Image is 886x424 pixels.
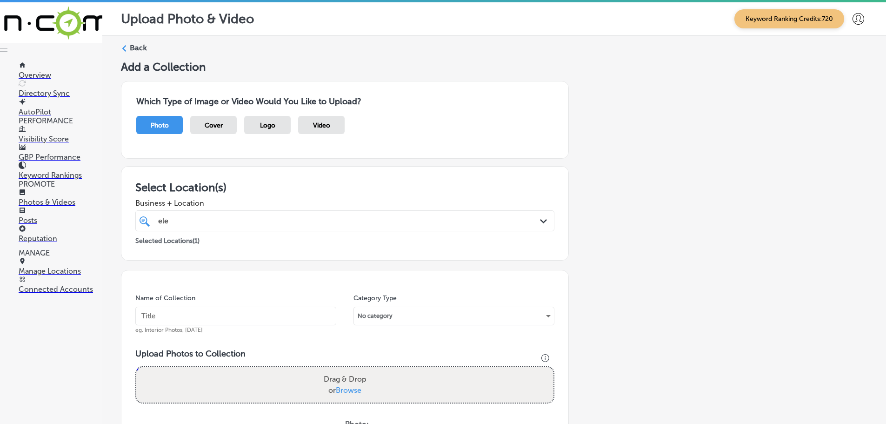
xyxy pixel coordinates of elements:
a: Keyword Rankings [19,162,102,180]
a: Reputation [19,225,102,243]
a: GBP Performance [19,144,102,162]
span: Logo [260,121,275,129]
div: No category [354,309,554,323]
p: Photos & Videos [19,198,102,207]
h3: Upload Photos to Collection [135,349,554,359]
p: Manage Locations [19,267,102,276]
a: Posts [19,207,102,225]
p: GBP Performance [19,153,102,162]
p: Overview [19,71,102,80]
p: Reputation [19,234,102,243]
span: Browse [336,386,361,395]
label: Back [130,43,147,53]
a: Overview [19,62,102,80]
p: Connected Accounts [19,285,102,294]
h3: Which Type of Image or Video Would You Like to Upload? [136,96,553,107]
p: PROMOTE [19,180,102,188]
input: Title [135,307,336,325]
h5: Add a Collection [121,60,867,74]
p: Posts [19,216,102,225]
span: Business + Location [135,199,554,208]
span: Cover [205,121,223,129]
p: Keyword Rankings [19,171,102,180]
a: Connected Accounts [19,276,102,294]
p: Visibility Score [19,135,102,143]
a: Directory Sync [19,80,102,98]
span: eg. Interior Photos, [DATE] [135,327,203,333]
h3: Select Location(s) [135,181,554,194]
label: Drag & Drop or [320,370,370,400]
p: Upload Photo & Video [121,11,254,27]
a: AutoPilot [19,99,102,116]
a: Visibility Score [19,126,102,143]
span: Video [313,121,330,129]
p: AutoPilot [19,108,102,116]
span: Keyword Ranking Credits: 720 [734,9,844,28]
p: Selected Locations ( 1 ) [135,233,200,245]
label: Category Type [353,294,397,302]
p: MANAGE [19,249,102,257]
a: Photos & Videos [19,189,102,207]
p: Directory Sync [19,89,102,98]
label: Name of Collection [135,294,195,302]
p: PERFORMANCE [19,116,102,125]
a: Manage Locations [19,258,102,276]
span: Photo [151,121,169,129]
